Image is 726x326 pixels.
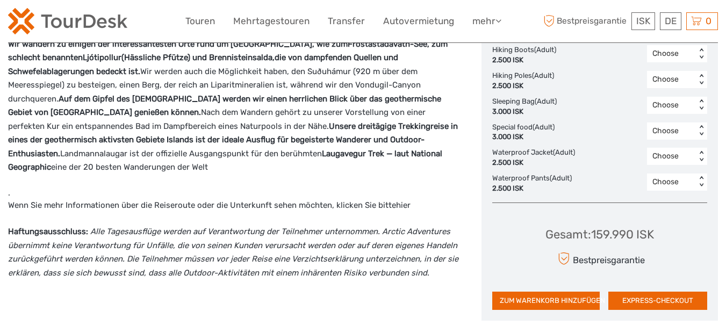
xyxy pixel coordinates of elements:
div: < > [697,74,706,85]
span: 0 [704,16,713,26]
a: Mehrtagestouren [233,13,310,29]
strong: Ljótipollur [83,53,121,62]
div: Gesamt : 159.990 ISK [545,226,654,243]
div: Hiking Boots (Adult) [492,45,562,66]
strong: Wir wandern zu einigen der interessantesten Orte rund um [GEOGRAPHIC_DATA], wie zum die von dampf... [8,39,448,76]
a: Touren [185,13,215,29]
div: 2.500 ISK [492,158,575,168]
div: Choose [652,48,691,59]
a: hier [396,200,411,210]
p: Wenn Sie mehr Informationen über die Reiseroute oder die Unterkunft sehen möchten, klicken Sie bitte [8,199,459,213]
strong: Haftungsausschluss: [8,227,88,236]
div: Sleeping Bag (Adult) [492,97,562,117]
div: < > [697,125,706,136]
div: Waterproof Jacket (Adult) [492,148,580,168]
div: 2.500 ISK [492,55,556,66]
div: Choose [652,151,691,162]
button: ZUM WARENKORB HINZUFÜGEN [492,292,600,310]
div: 2.500 ISK [492,81,554,91]
div: < > [697,48,706,60]
div: Choose [652,177,691,187]
a: Transfer [328,13,365,29]
p: . [8,225,459,280]
div: < > [697,177,706,188]
div: 3.000 ISK [492,107,557,117]
img: 120-15d4194f-c635-41b9-a512-a3cb382bfb57_logo_small.png [8,8,127,34]
div: Bestpreisgarantie [555,249,644,268]
div: DE [660,12,681,30]
div: Hiking Poles (Adult) [492,71,559,91]
div: Special food (Adult) [492,122,560,143]
a: Autovermietung [383,13,454,29]
div: 2.500 ISK [492,184,572,194]
button: EXPRESS-CHECKOUT [608,292,707,310]
div: Waterproof Pants (Adult) [492,173,577,194]
em: Alle Tagesausflüge werden auf Verantwortung der Teilnehmer unternommen. Arctic Adventures übernim... [8,227,458,278]
span: Bestpreisgarantie [541,12,629,30]
div: Choose [652,126,691,136]
a: mehr [472,13,501,29]
div: < > [697,99,706,111]
div: 3.000 ISK [492,132,555,142]
div: Choose [652,100,691,111]
p: We're away right now. Please check back later! [15,19,121,27]
span: ISK [636,16,650,26]
div: Choose [652,74,691,85]
p: Wir werden auch die Möglichkeit haben, den Suðuhámur (920 m über dem Meeresspiegel) zu besteigen,... [8,38,459,175]
strong: Auf dem Gipfel des [DEMOGRAPHIC_DATA] werden wir einen herrlichen Blick über das geothermische Ge... [8,94,441,118]
strong: Unsere dreitägige Trekkingreise in eines der geothermisch aktivsten Gebiete Islands ist der ideal... [8,121,458,158]
div: < > [697,151,706,162]
button: Open LiveChat chat widget [124,17,136,30]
